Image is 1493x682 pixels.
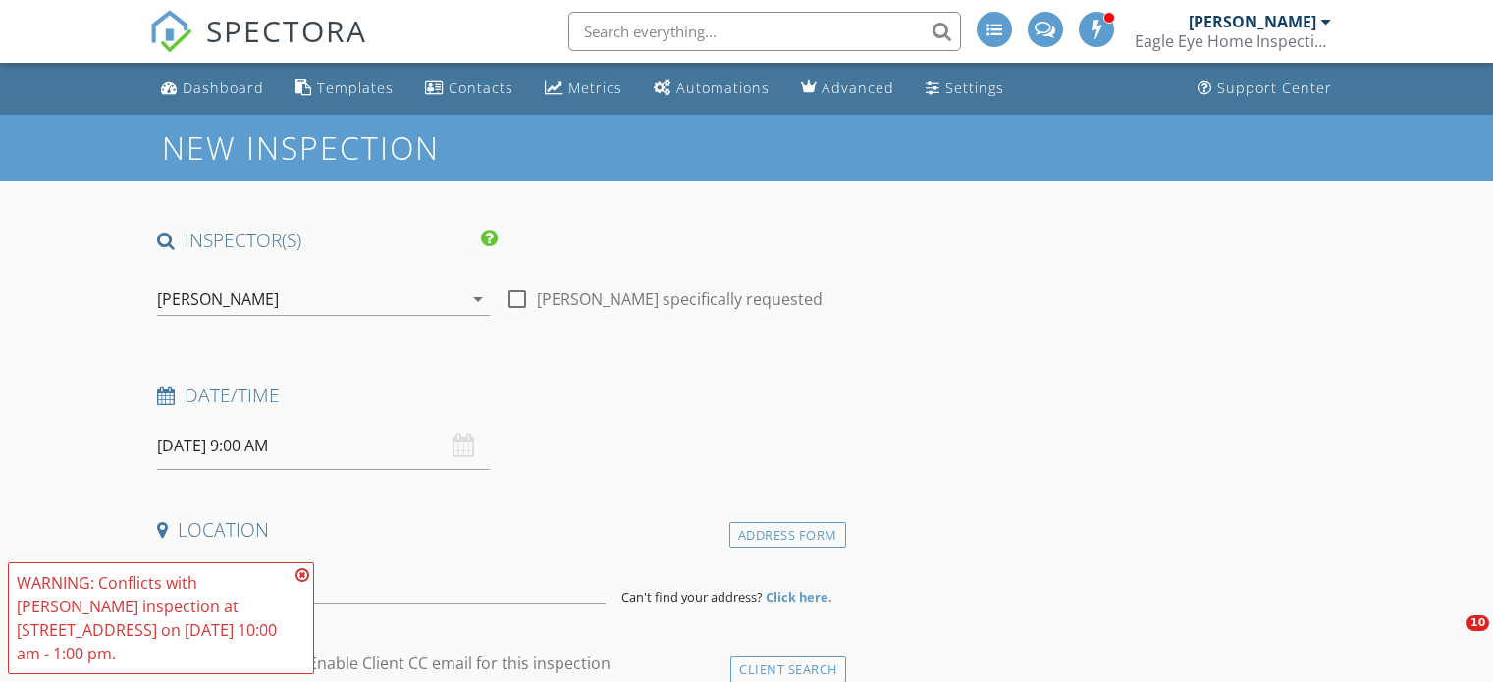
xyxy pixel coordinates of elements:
h1: New Inspection [162,131,597,165]
a: Settings [918,71,1012,107]
div: Settings [945,79,1004,97]
a: Metrics [537,71,630,107]
a: Support Center [1190,71,1340,107]
h4: INSPECTOR(S) [157,228,498,253]
div: Templates [317,79,394,97]
div: [PERSON_NAME] [1189,12,1316,31]
div: Automations [676,79,770,97]
h4: Location [157,517,838,543]
a: Automations (Advanced) [646,71,777,107]
a: SPECTORA [149,26,367,68]
a: Contacts [417,71,521,107]
div: Support Center [1217,79,1332,97]
div: Metrics [568,79,622,97]
div: Eagle Eye Home Inspection [1135,31,1331,51]
span: SPECTORA [206,10,367,51]
h4: Date/Time [157,383,838,408]
label: Enable Client CC email for this inspection [308,654,611,673]
div: WARNING: Conflicts with [PERSON_NAME] inspection at [STREET_ADDRESS] on [DATE] 10:00 am - 1:00 pm. [17,571,290,665]
span: 10 [1466,615,1489,631]
div: [PERSON_NAME] [157,290,279,308]
a: Templates [288,71,401,107]
div: Advanced [822,79,894,97]
input: Address Search [157,556,606,604]
input: Search everything... [568,12,961,51]
div: Dashboard [183,79,264,97]
i: arrow_drop_down [466,288,490,311]
a: Advanced [793,71,902,107]
iframe: Intercom live chat [1426,615,1473,662]
span: Can't find your address? [621,588,763,605]
input: Select date [157,422,490,470]
img: The Best Home Inspection Software - Spectora [149,10,192,53]
label: [PERSON_NAME] specifically requested [537,289,823,309]
a: Dashboard [153,71,272,107]
strong: Click here. [766,588,832,605]
div: Address Form [729,522,846,549]
div: Contacts [449,79,513,97]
